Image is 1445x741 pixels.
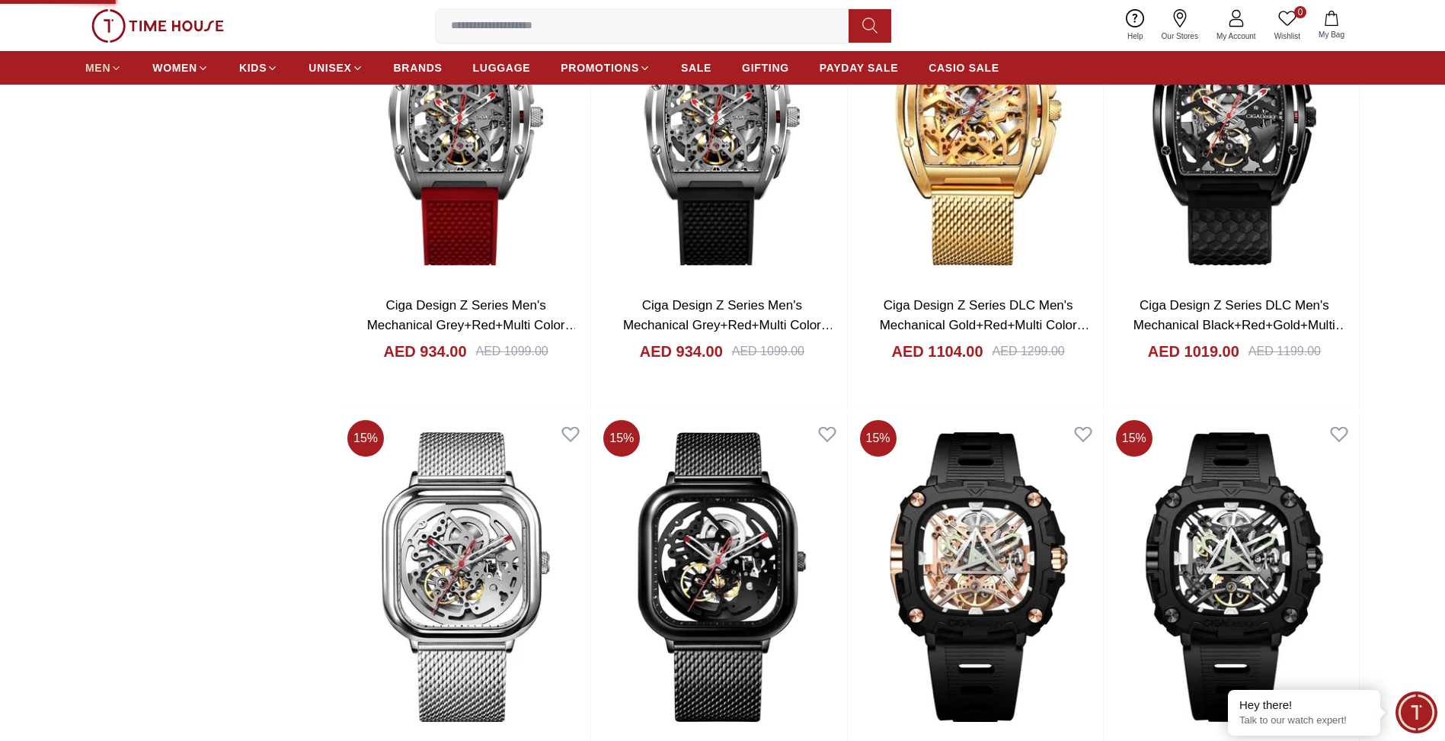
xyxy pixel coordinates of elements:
[1152,6,1207,45] a: Our Stores
[860,420,897,457] span: 15 %
[1148,341,1239,362] h4: AED 1019.00
[1265,6,1309,45] a: 0Wishlist
[820,54,898,82] a: PAYDAY SALE
[91,9,224,43] img: ...
[394,54,443,82] a: BRANDS
[561,60,639,75] span: PROMOTIONS
[384,341,467,362] h4: AED 934.00
[640,341,723,362] h4: AED 934.00
[1110,414,1359,740] img: Ciga Design X Series Men's Mechanical Black Dial Watch - X051-BB01- W5B
[603,420,640,457] span: 15 %
[239,54,278,82] a: KIDS
[1248,342,1321,361] div: AED 1199.00
[1294,6,1306,18] span: 0
[1133,298,1348,371] a: Ciga Design Z Series DLC Men's Mechanical Black+Red+Gold+Multi Color Dial Watch - Z031-BLBL-W15BK
[309,54,363,82] a: UNISEX
[993,342,1065,361] div: AED 1299.00
[152,54,209,82] a: WOMEN
[1395,691,1437,733] div: Chat Widget
[309,60,351,75] span: UNISEX
[1312,29,1351,40] span: My Bag
[742,60,789,75] span: GIFTING
[681,54,711,82] a: SALE
[1121,30,1149,42] span: Help
[1239,698,1369,713] div: Hey there!
[476,342,548,361] div: AED 1099.00
[854,414,1103,740] img: Ciga Design X Series Men's Mechanical RoseGold Dial Watch - X051-BR01- W5B
[623,298,834,351] a: Ciga Design Z Series Men's Mechanical Grey+Red+Multi Color Dial Watch - Z031-SISI-W15BK
[1118,6,1152,45] a: Help
[85,54,122,82] a: MEN
[929,54,999,82] a: CASIO SALE
[341,414,590,740] img: Ciga Design C Series-Full Hollow Men's Mechanical Silver+Red+Multi Color Dial Watch - Z011-SISI-W13
[742,54,789,82] a: GIFTING
[732,342,804,361] div: AED 1099.00
[681,60,711,75] span: SALE
[820,60,898,75] span: PAYDAY SALE
[1309,8,1354,43] button: My Bag
[239,60,267,75] span: KIDS
[561,54,651,82] a: PROMOTIONS
[929,60,999,75] span: CASIO SALE
[1239,714,1369,727] p: Talk to our watch expert!
[85,60,110,75] span: MEN
[891,341,983,362] h4: AED 1104.00
[473,60,531,75] span: LUGGAGE
[1210,30,1262,42] span: My Account
[152,60,197,75] span: WOMEN
[880,298,1090,351] a: Ciga Design Z Series DLC Men's Mechanical Gold+Red+Multi Color Dial Watch - Z031-SIGO-W35OG
[347,420,384,457] span: 15 %
[394,60,443,75] span: BRANDS
[1156,30,1204,42] span: Our Stores
[1116,420,1152,457] span: 15 %
[597,414,846,740] img: Ciga Design C Series-Full Hollow Men's Mechanical Black+Red+Multi Color Dial Watch - Z011-BLBL-W13
[367,298,578,351] a: Ciga Design Z Series Men's Mechanical Grey+Red+Multi Color Dial Watch - Z031-SISI-W15RE
[473,54,531,82] a: LUGGAGE
[1268,30,1306,42] span: Wishlist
